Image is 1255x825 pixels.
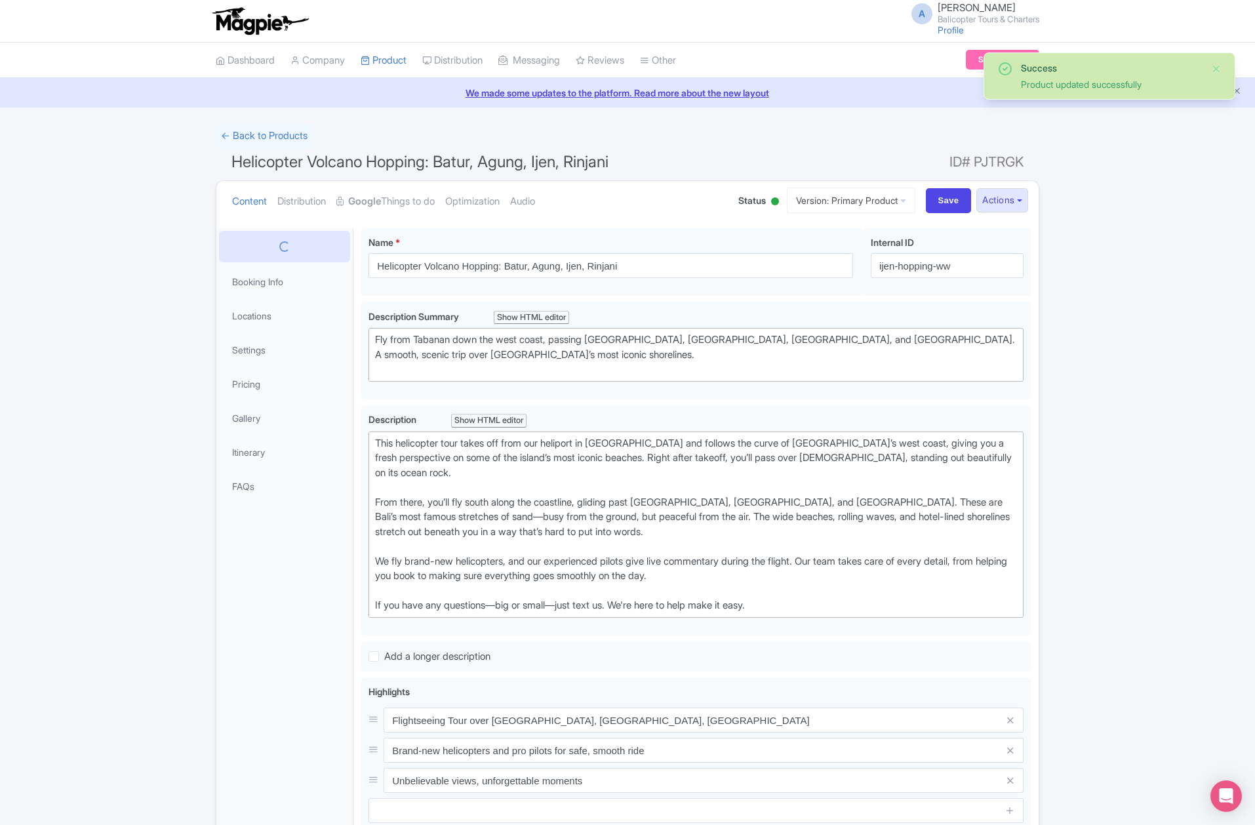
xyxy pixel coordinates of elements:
[904,3,1039,24] a: A [PERSON_NAME] Balicopter Tours & Charters
[231,152,608,171] span: Helicopter Volcano Hopping: Batur, Agung, Ijen, Rinjani
[926,188,972,213] input: Save
[938,1,1016,14] span: [PERSON_NAME]
[787,188,915,213] a: Version: Primary Product
[966,50,1039,70] a: Subscription
[209,7,311,35] img: logo-ab69f6fb50320c5b225c76a69d11143b.png
[375,332,1017,377] div: Fly from Tabanan down the west coast, passing [GEOGRAPHIC_DATA], [GEOGRAPHIC_DATA], [GEOGRAPHIC_D...
[976,188,1028,212] button: Actions
[445,181,500,222] a: Optimization
[938,24,964,35] a: Profile
[1232,85,1242,100] button: Close announcement
[8,86,1247,100] a: We made some updates to the platform. Read more about the new layout
[369,237,393,248] span: Name
[738,193,766,207] span: Status
[290,43,345,79] a: Company
[498,43,560,79] a: Messaging
[938,15,1039,24] small: Balicopter Tours & Charters
[494,311,569,325] div: Show HTML editor
[1021,77,1201,91] div: Product updated successfully
[1021,61,1201,75] div: Success
[216,43,275,79] a: Dashboard
[216,123,313,149] a: ← Back to Products
[277,181,326,222] a: Distribution
[871,237,914,248] span: Internal ID
[219,472,350,501] a: FAQs
[911,3,932,24] span: A
[219,267,350,296] a: Booking Info
[219,403,350,433] a: Gallery
[369,686,410,697] span: Highlights
[768,192,782,212] div: Active
[219,301,350,331] a: Locations
[384,650,490,662] span: Add a longer description
[422,43,483,79] a: Distribution
[361,43,407,79] a: Product
[219,369,350,399] a: Pricing
[219,335,350,365] a: Settings
[451,414,527,428] div: Show HTML editor
[949,149,1024,175] span: ID# PJTRGK
[232,181,267,222] a: Content
[369,414,418,425] span: Description
[640,43,676,79] a: Other
[348,194,381,209] strong: Google
[369,311,461,322] span: Description Summary
[219,437,350,467] a: Itinerary
[336,181,435,222] a: GoogleThings to do
[576,43,624,79] a: Reviews
[510,181,535,222] a: Audio
[1211,61,1222,77] button: Close
[1210,780,1242,812] div: Open Intercom Messenger
[375,436,1017,613] div: This helicopter tour takes off from our heliport in [GEOGRAPHIC_DATA] and follows the curve of [G...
